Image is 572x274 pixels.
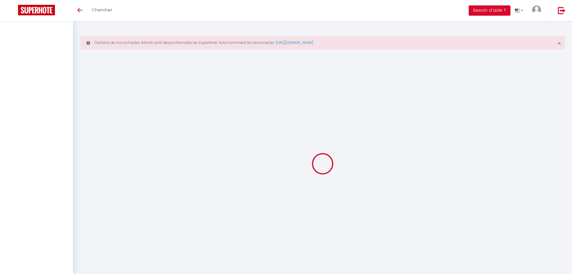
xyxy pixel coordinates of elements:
a: [URL][DOMAIN_NAME] [276,40,313,45]
button: Besoin d'aide ? [469,5,510,16]
img: ... [532,5,541,14]
div: Certains de vos comptes Airbnb sont désynchronisés de SuperHote. Voici comment les reconnecter : [80,36,565,50]
img: Super Booking [18,5,55,15]
span: × [558,39,561,47]
button: Close [558,41,561,46]
span: Chercher [92,7,112,13]
img: logout [558,7,565,14]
